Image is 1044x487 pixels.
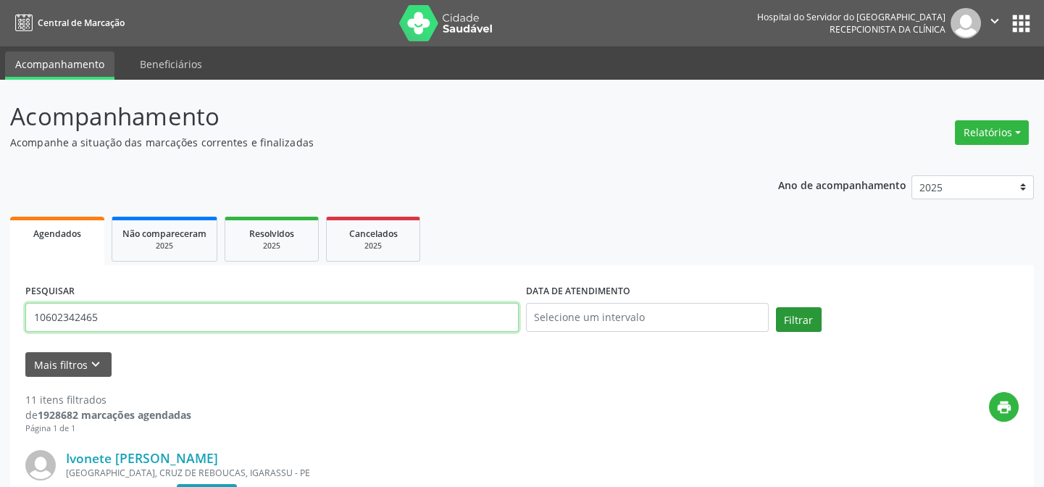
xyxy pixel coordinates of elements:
[526,280,630,303] label: DATA DE ATENDIMENTO
[25,303,519,332] input: Nome, código do beneficiário ou CPF
[5,51,114,80] a: Acompanhamento
[1008,11,1034,36] button: apps
[987,13,1003,29] i: 
[235,241,308,251] div: 2025
[337,241,409,251] div: 2025
[25,392,191,407] div: 11 itens filtrados
[249,228,294,240] span: Resolvidos
[526,303,769,332] input: Selecione um intervalo
[122,228,206,240] span: Não compareceram
[25,352,112,378] button: Mais filtroskeyboard_arrow_down
[66,450,218,466] a: Ivonete [PERSON_NAME]
[830,23,945,36] span: Recepcionista da clínica
[776,307,822,332] button: Filtrar
[10,11,125,35] a: Central de Marcação
[955,120,1029,145] button: Relatórios
[66,467,801,479] div: [GEOGRAPHIC_DATA], CRUZ DE REBOUCAS, IGARASSU - PE
[38,408,191,422] strong: 1928682 marcações agendadas
[88,357,104,372] i: keyboard_arrow_down
[38,17,125,29] span: Central de Marcação
[951,8,981,38] img: img
[10,135,727,150] p: Acompanhe a situação das marcações correntes e finalizadas
[25,450,56,480] img: img
[981,8,1008,38] button: 
[989,392,1019,422] button: print
[778,175,906,193] p: Ano de acompanhamento
[33,228,81,240] span: Agendados
[10,99,727,135] p: Acompanhamento
[25,423,191,435] div: Página 1 de 1
[122,241,206,251] div: 2025
[996,399,1012,415] i: print
[130,51,212,77] a: Beneficiários
[25,407,191,423] div: de
[757,11,945,23] div: Hospital do Servidor do [GEOGRAPHIC_DATA]
[25,280,75,303] label: PESQUISAR
[349,228,398,240] span: Cancelados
